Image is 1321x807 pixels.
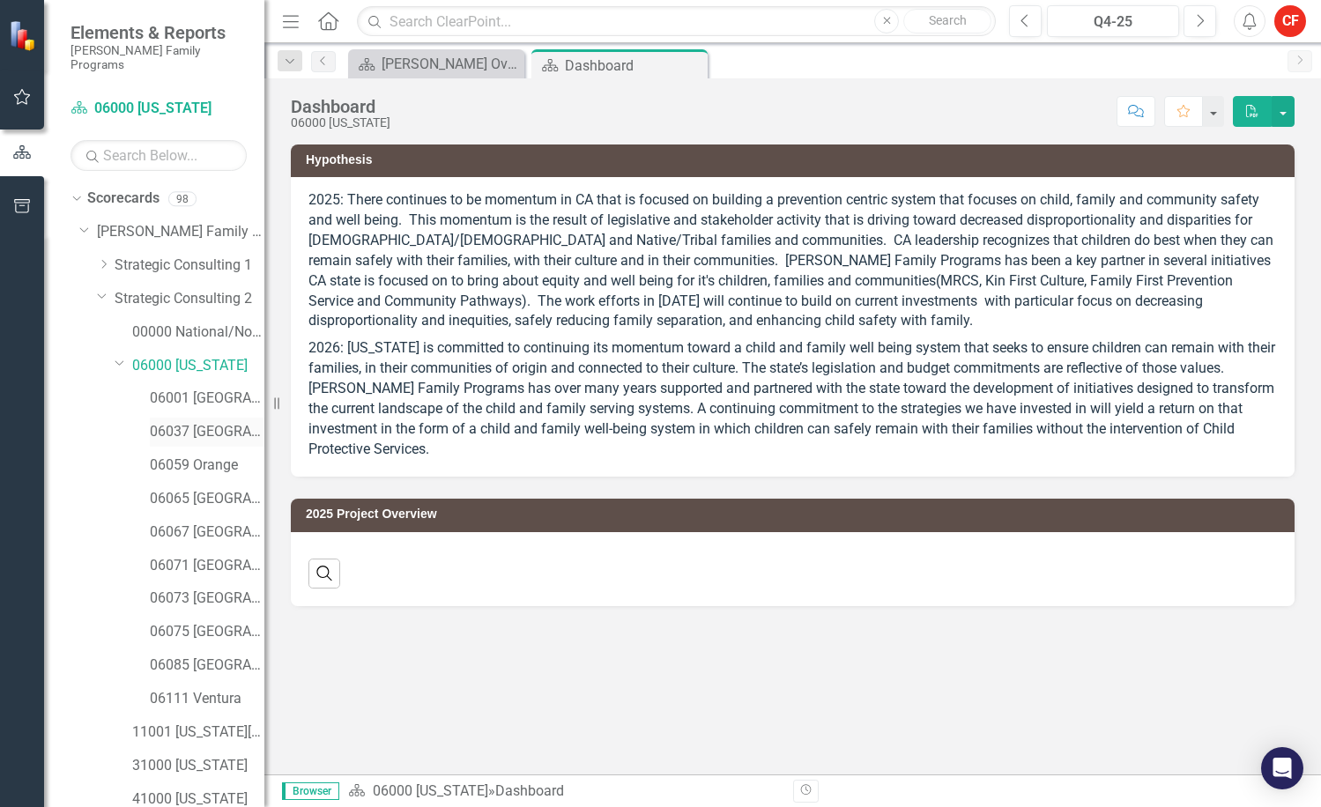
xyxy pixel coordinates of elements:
p: 2025: There continues to be momentum in CA that is focused on building a prevention centric syste... [308,190,1277,335]
div: Dashboard [495,782,564,799]
button: Q4-25 [1047,5,1179,37]
p: 2026: [US_STATE] is committed to continuing its momentum toward a child and family well being sys... [308,335,1277,459]
a: Strategic Consulting 2 [115,289,264,309]
small: [PERSON_NAME] Family Programs [71,43,247,72]
div: Dashboard [291,97,390,116]
img: ClearPoint Strategy [8,19,40,51]
div: [PERSON_NAME] Overview [382,53,520,75]
a: 06065 [GEOGRAPHIC_DATA] [150,489,264,509]
input: Search ClearPoint... [357,6,996,37]
h3: Hypothesis [306,153,1286,167]
button: CF [1274,5,1306,37]
div: » [348,781,780,802]
a: 06000 [US_STATE] [132,356,264,376]
a: Scorecards [87,189,160,209]
a: 31000 [US_STATE] [132,756,264,776]
a: 06073 [GEOGRAPHIC_DATA] [150,589,264,609]
a: Strategic Consulting 1 [115,255,264,276]
a: 11001 [US_STATE][GEOGRAPHIC_DATA] [132,722,264,743]
span: Search [929,13,967,27]
div: 98 [168,191,197,206]
span: Elements & Reports [71,22,247,43]
input: Search Below... [71,140,247,171]
div: Dashboard [565,55,703,77]
a: 06085 [GEOGRAPHIC_DATA][PERSON_NAME] [150,655,264,676]
a: 00000 National/No Jurisdiction (SC2) [132,322,264,343]
a: 06075 [GEOGRAPHIC_DATA] [150,622,264,642]
a: 06059 Orange [150,455,264,476]
a: 06000 [US_STATE] [373,782,488,799]
a: 06071 [GEOGRAPHIC_DATA] [150,556,264,576]
h3: 2025 Project Overview [306,507,1286,521]
div: Open Intercom Messenger [1261,747,1303,789]
div: 06000 [US_STATE] [291,116,390,130]
button: Search [903,9,991,33]
span: Browser [282,782,339,800]
a: 06001 [GEOGRAPHIC_DATA] [150,389,264,409]
a: 06000 [US_STATE] [71,99,247,119]
div: Q4-25 [1053,11,1173,33]
a: 06037 [GEOGRAPHIC_DATA] [150,422,264,442]
a: [PERSON_NAME] Overview [353,53,520,75]
a: 06111 Ventura [150,689,264,709]
a: [PERSON_NAME] Family Programs [97,222,264,242]
a: 06067 [GEOGRAPHIC_DATA] [150,522,264,543]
